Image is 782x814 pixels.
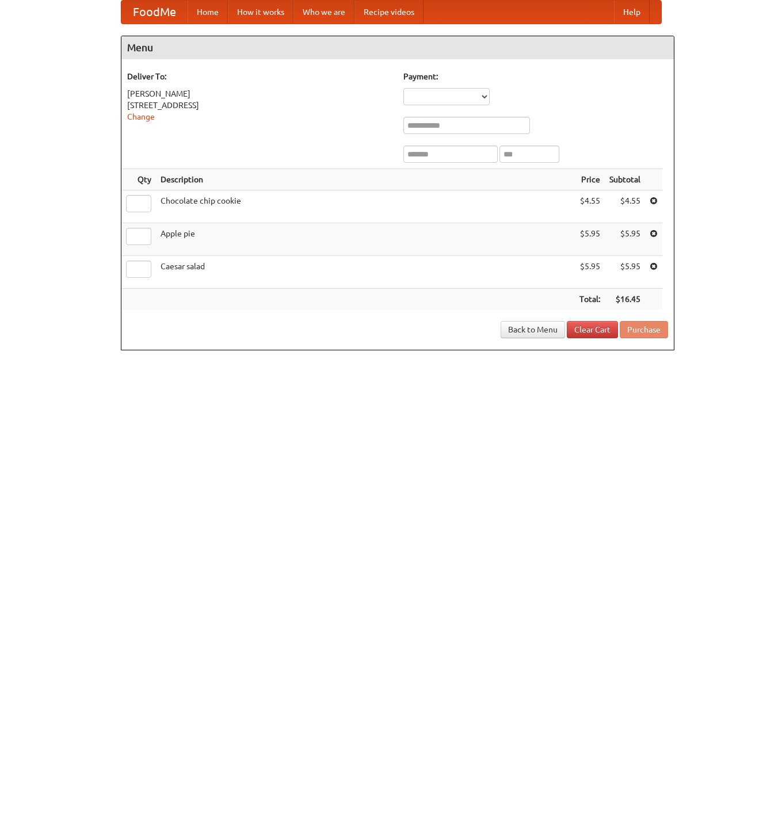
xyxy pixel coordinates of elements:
[575,289,605,310] th: Total:
[567,321,618,338] a: Clear Cart
[127,100,392,111] div: [STREET_ADDRESS]
[575,169,605,190] th: Price
[575,256,605,289] td: $5.95
[188,1,228,24] a: Home
[121,169,156,190] th: Qty
[614,1,650,24] a: Help
[127,112,155,121] a: Change
[156,169,575,190] th: Description
[605,223,645,256] td: $5.95
[156,256,575,289] td: Caesar salad
[354,1,424,24] a: Recipe videos
[605,289,645,310] th: $16.45
[121,1,188,24] a: FoodMe
[121,36,674,59] h4: Menu
[156,223,575,256] td: Apple pie
[228,1,293,24] a: How it works
[156,190,575,223] td: Chocolate chip cookie
[605,256,645,289] td: $5.95
[575,223,605,256] td: $5.95
[127,88,392,100] div: [PERSON_NAME]
[501,321,565,338] a: Back to Menu
[605,190,645,223] td: $4.55
[620,321,668,338] button: Purchase
[127,71,392,82] h5: Deliver To:
[293,1,354,24] a: Who we are
[605,169,645,190] th: Subtotal
[575,190,605,223] td: $4.55
[403,71,668,82] h5: Payment:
